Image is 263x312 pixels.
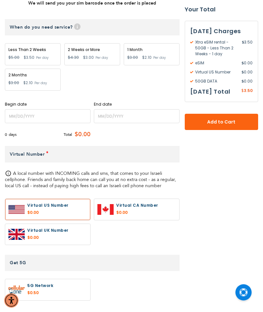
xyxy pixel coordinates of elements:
span: 50GB DATA [190,79,242,84]
strong: We will send you your sim barcode once the order is placed [28,0,156,6]
div: Less Than 2 Weeks [8,47,57,53]
span: $3.50 [24,55,34,60]
span: $ [242,70,244,75]
span: Per day [153,55,166,61]
span: $3.00 [83,55,94,60]
span: 0.00 [242,70,253,75]
div: 1 Month [127,47,176,53]
span: $ [242,79,244,84]
span: 3.50 [244,88,253,94]
span: Virtual US Number [190,70,242,75]
h3: [DATE] Total [190,87,231,97]
span: Per day [34,81,47,86]
div: 2 Months [8,72,57,78]
button: Add to Cart [185,114,258,130]
span: Per day [36,55,49,61]
span: 0.00 [242,60,253,66]
span: Add to Cart [206,119,237,126]
h3: [DATE] Charges [190,27,253,36]
span: eSIM [190,60,242,66]
span: Xtra eSIM rental - 50GB - Less Than 2 Weeks - 1 day [190,40,242,57]
input: MM/DD/YYYY [5,110,91,123]
span: Get 5G [10,260,26,266]
span: Per day [95,55,108,61]
span: $4.30 [68,55,79,60]
span: $ [242,40,244,45]
span: $5.00 [8,55,19,60]
span: $ [242,60,244,66]
span: $0.00 [72,130,91,140]
label: Begin date [5,102,91,107]
span: $3.00 [8,80,19,86]
span: Virtual Number [10,151,44,158]
div: Accessibility Menu [4,293,19,308]
span: $2.10 [142,55,152,60]
span: 0 [5,132,9,138]
span: $ [241,88,244,94]
span: 3.50 [242,40,253,57]
span: Total [64,132,72,138]
span: $3.00 [127,55,138,60]
span: A local number with INCOMING calls and sms, that comes to your Israeli cellphone. Friends and fam... [5,171,176,189]
input: MM/DD/YYYY [94,110,180,123]
span: days [9,132,17,138]
h3: When do you need service? [5,19,180,36]
span: 0.00 [242,79,253,84]
strong: Your Total [185,5,258,15]
div: 2 Weeks or More [68,47,117,53]
span: $2.10 [23,80,33,86]
label: End date [94,102,180,107]
span: Help [74,24,81,30]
